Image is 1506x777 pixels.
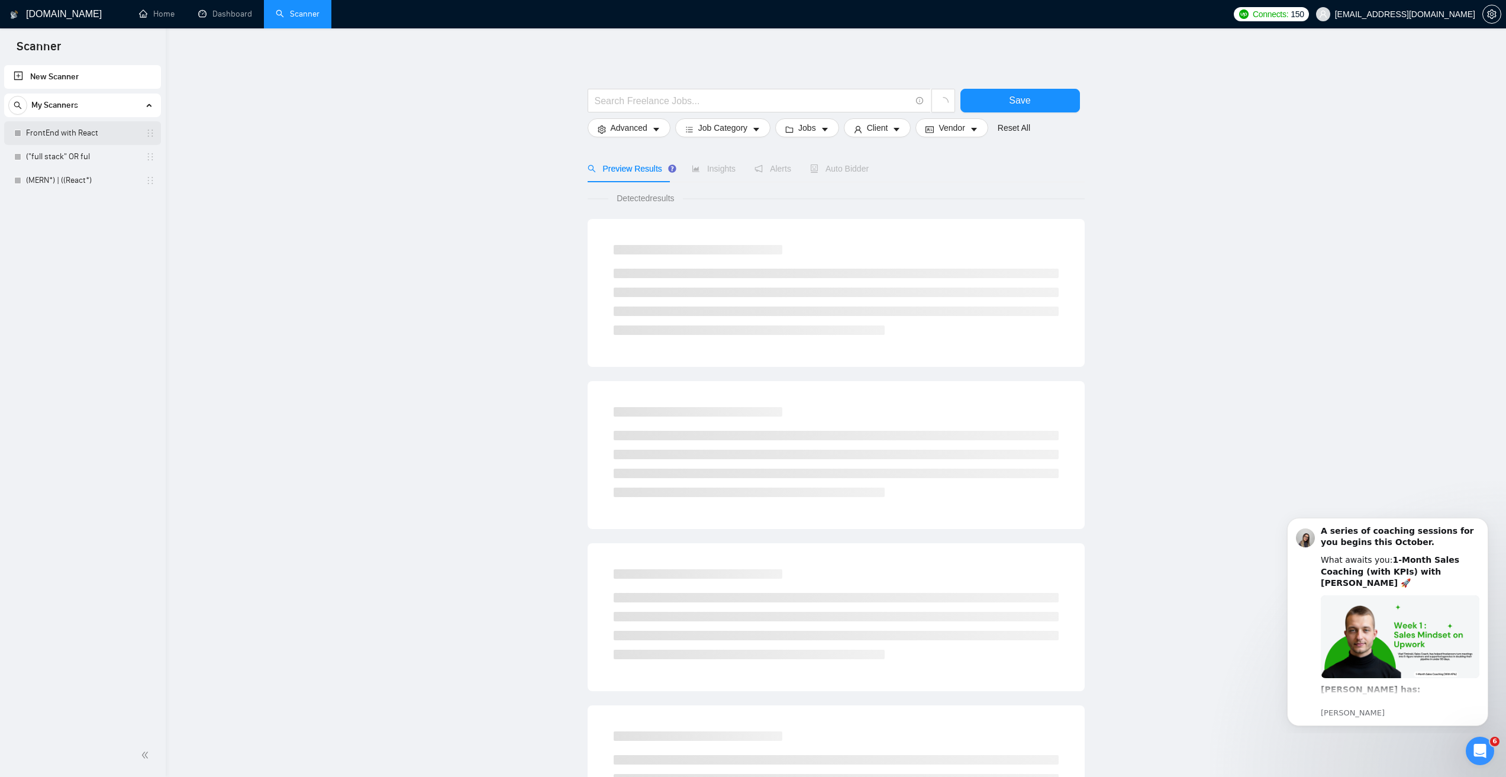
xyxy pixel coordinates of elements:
span: Detected results [608,192,682,205]
a: setting [1482,9,1501,19]
span: Scanner [7,38,70,63]
button: setting [1482,5,1501,24]
a: ("full stack" OR ful [26,145,138,169]
span: robot [810,165,818,173]
span: Auto Bidder [810,164,869,173]
img: logo [10,5,18,24]
span: Connects: [1253,8,1288,21]
p: Message from Mariia, sent Щойно [51,201,210,211]
span: Job Category [698,121,747,134]
span: user [854,125,862,134]
img: upwork-logo.png [1239,9,1249,19]
span: holder [146,128,155,138]
iframe: Intercom live chat [1466,737,1494,765]
li: Trained record-breaking sales teams, from door-to-door in [GEOGRAPHIC_DATA] to SaaS and Upwork ag... [60,194,210,238]
span: 150 [1291,8,1304,21]
iframe: Intercom notifications повідомлення [1269,507,1506,733]
span: holder [146,176,155,185]
span: Jobs [798,121,816,134]
button: userClientcaret-down [844,118,911,137]
span: caret-down [652,125,660,134]
span: caret-down [821,125,829,134]
span: Alerts [754,164,791,173]
span: Insights [692,164,736,173]
div: Tooltip anchor [667,163,678,174]
span: Client [867,121,888,134]
span: setting [598,125,606,134]
span: caret-down [752,125,760,134]
span: bars [685,125,694,134]
button: folderJobscaret-down [775,118,839,137]
a: dashboardDashboard [198,9,252,19]
span: My Scanners [31,94,78,117]
span: loading [938,97,949,108]
button: settingAdvancedcaret-down [588,118,670,137]
input: Search Freelance Jobs... [595,94,911,108]
span: Advanced [611,121,647,134]
a: homeHome [139,9,175,19]
span: search [588,165,596,173]
button: search [8,96,27,115]
a: New Scanner [14,65,151,89]
span: Preview Results [588,164,673,173]
span: caret-down [892,125,901,134]
a: Reset All [998,121,1030,134]
button: idcardVendorcaret-down [915,118,988,137]
a: searchScanner [276,9,320,19]
span: user [1319,10,1327,18]
span: 6 [1490,737,1499,746]
span: area-chart [692,165,700,173]
li: My Scanners [4,94,161,192]
span: search [9,101,27,109]
span: double-left [141,749,153,761]
span: Save [1009,93,1030,108]
button: barsJob Categorycaret-down [675,118,770,137]
span: folder [785,125,794,134]
button: Save [960,89,1080,112]
span: caret-down [970,125,978,134]
span: Vendor [939,121,965,134]
span: info-circle [916,97,924,105]
span: idcard [925,125,934,134]
span: notification [754,165,763,173]
span: holder [146,152,155,162]
a: FrontEnd with React [26,121,138,145]
a: (MERN*) | ((React*) [26,169,138,192]
li: New Scanner [4,65,161,89]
